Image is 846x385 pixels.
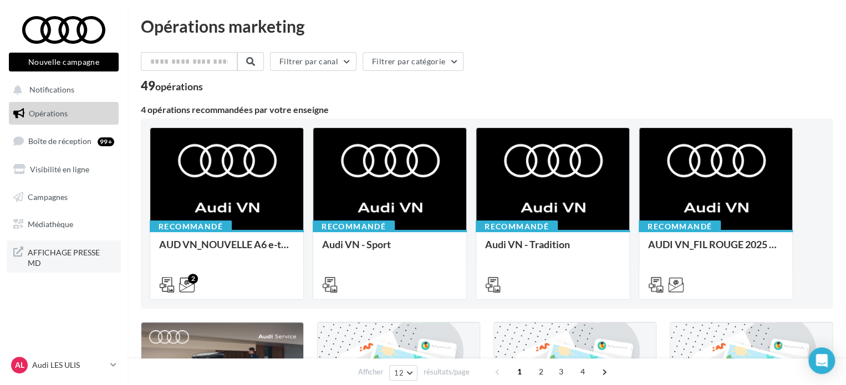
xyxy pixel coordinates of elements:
div: Recommandé [313,220,395,233]
p: Audi LES ULIS [32,360,106,371]
span: 12 [394,368,404,377]
div: AUD VN_NOUVELLE A6 e-tron [159,239,294,261]
span: AFFICHAGE PRESSE MD [28,245,114,269]
span: Afficher [358,367,383,377]
button: Filtrer par catégorie [363,52,463,71]
a: AL Audi LES ULIS [9,355,119,376]
span: Médiathèque [28,219,73,229]
span: résultats/page [424,367,470,377]
div: Audi VN - Sport [322,239,457,261]
div: 49 [141,80,203,92]
span: 2 [532,363,550,381]
div: 2 [188,274,198,284]
span: Visibilité en ligne [30,165,89,174]
span: AL [15,360,24,371]
div: 4 opérations recommandées par votre enseigne [141,105,833,114]
div: Recommandé [639,220,721,233]
a: Campagnes [7,186,121,209]
span: Boîte de réception [28,136,91,146]
div: Open Intercom Messenger [808,347,835,374]
a: Médiathèque [7,213,121,236]
div: opérations [155,81,203,91]
button: Nouvelle campagne [9,53,119,71]
span: 4 [574,363,592,381]
a: Visibilité en ligne [7,158,121,181]
span: Notifications [29,85,74,95]
div: AUDI VN_FIL ROUGE 2025 - A1, Q2, Q3, Q5 et Q4 e-tron [648,239,783,261]
div: Audi VN - Tradition [485,239,620,261]
span: Opérations [29,109,68,118]
span: 1 [511,363,528,381]
div: Recommandé [150,220,232,233]
a: Boîte de réception99+ [7,129,121,153]
button: Filtrer par canal [270,52,356,71]
button: 12 [389,365,417,381]
div: Opérations marketing [141,18,833,34]
span: 3 [552,363,570,381]
a: Opérations [7,102,121,125]
a: AFFICHAGE PRESSE MD [7,240,121,273]
div: 99+ [98,137,114,146]
div: Recommandé [476,220,558,233]
span: Campagnes [28,192,68,201]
